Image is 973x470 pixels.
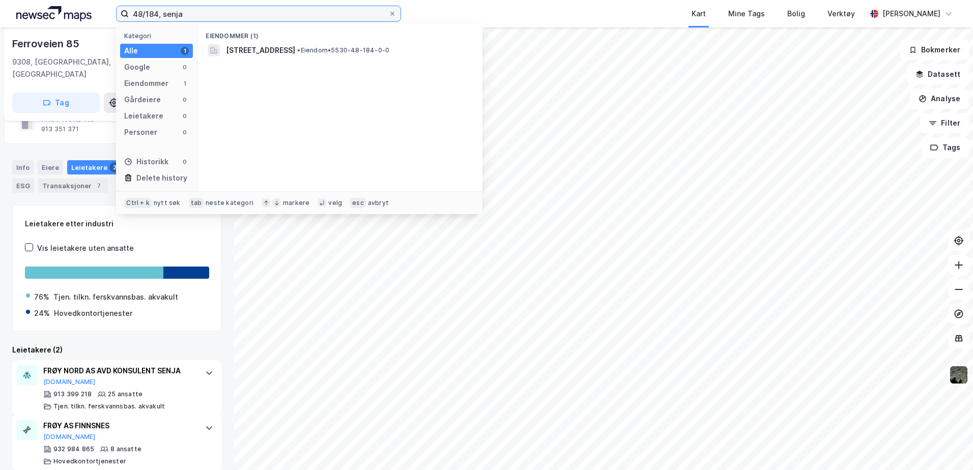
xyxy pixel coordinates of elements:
div: avbryt [368,199,389,207]
div: Kategori [124,32,193,40]
div: markere [283,199,309,207]
div: Mine Tags [728,8,765,20]
div: 0 [181,112,189,120]
div: 0 [181,96,189,104]
div: nytt søk [154,199,181,207]
iframe: Chat Widget [922,421,973,470]
div: Vis leietakere uten ansatte [37,242,134,254]
div: 7 [94,181,104,191]
span: [STREET_ADDRESS] [226,44,295,56]
span: • [297,46,300,54]
div: 9308, [GEOGRAPHIC_DATA], [GEOGRAPHIC_DATA] [12,56,175,80]
div: 24% [34,307,50,319]
input: Søk på adresse, matrikkel, gårdeiere, leietakere eller personer [129,6,388,21]
div: Leietakere [67,160,124,174]
img: logo.a4113a55bc3d86da70a041830d287a7e.svg [16,6,92,21]
button: Analyse [910,89,969,109]
div: 76% [34,291,49,303]
div: 0 [181,158,189,166]
div: FRØY NORD AS AVD KONSULENT SENJA [43,365,195,377]
button: Bokmerker [900,40,969,60]
span: Eiendom • 5530-48-184-0-0 [297,46,389,54]
div: neste kategori [206,199,253,207]
img: 9k= [949,365,968,385]
div: Bolig [787,8,805,20]
div: FRØY AS FINNSNES [43,420,195,432]
div: Info [12,160,34,174]
div: 8 ansatte [110,445,141,453]
div: 0 [181,128,189,136]
button: Tags [922,137,969,158]
div: [PERSON_NAME] [882,8,940,20]
button: [DOMAIN_NAME] [43,378,96,386]
div: Eiere [38,160,63,174]
button: [DOMAIN_NAME] [43,433,96,441]
div: 2 [109,162,120,172]
div: esc [350,198,366,208]
div: tab [189,198,204,208]
div: Leietakere etter industri [25,218,209,230]
div: 932 984 865 [53,445,94,453]
div: Ctrl + k [124,198,152,208]
div: Delete history [136,172,187,184]
div: 1 [181,47,189,55]
div: 25 ansatte [108,390,142,398]
div: Google [124,61,150,73]
div: Gårdeiere [124,94,161,106]
div: Eiendommer [124,77,168,90]
div: 913 351 371 [41,125,79,133]
div: Historikk [124,156,168,168]
div: Tjen. tilkn. ferskvannsbas. akvakult [53,402,165,410]
div: Alle [124,45,138,57]
div: ESG [12,179,34,193]
button: Datasett [907,64,969,84]
div: Transaksjoner [38,179,108,193]
div: Leietakere (2) [12,344,222,356]
button: Filter [920,113,969,133]
div: Personer [124,126,157,138]
div: Leietakere [124,110,163,122]
button: Tag [12,93,100,113]
div: Ferroveien 85 [12,36,81,52]
div: 913 399 218 [53,390,92,398]
div: Eiendommer (1) [197,24,482,42]
div: Tjen. tilkn. ferskvannsbas. akvakult [53,291,178,303]
div: Kart [692,8,706,20]
div: 0 [181,63,189,71]
div: Hovedkontortjenester [54,307,132,319]
div: velg [328,199,342,207]
div: Verktøy [827,8,855,20]
div: Hovedkontortjenester [53,457,126,465]
div: 1 [181,79,189,87]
